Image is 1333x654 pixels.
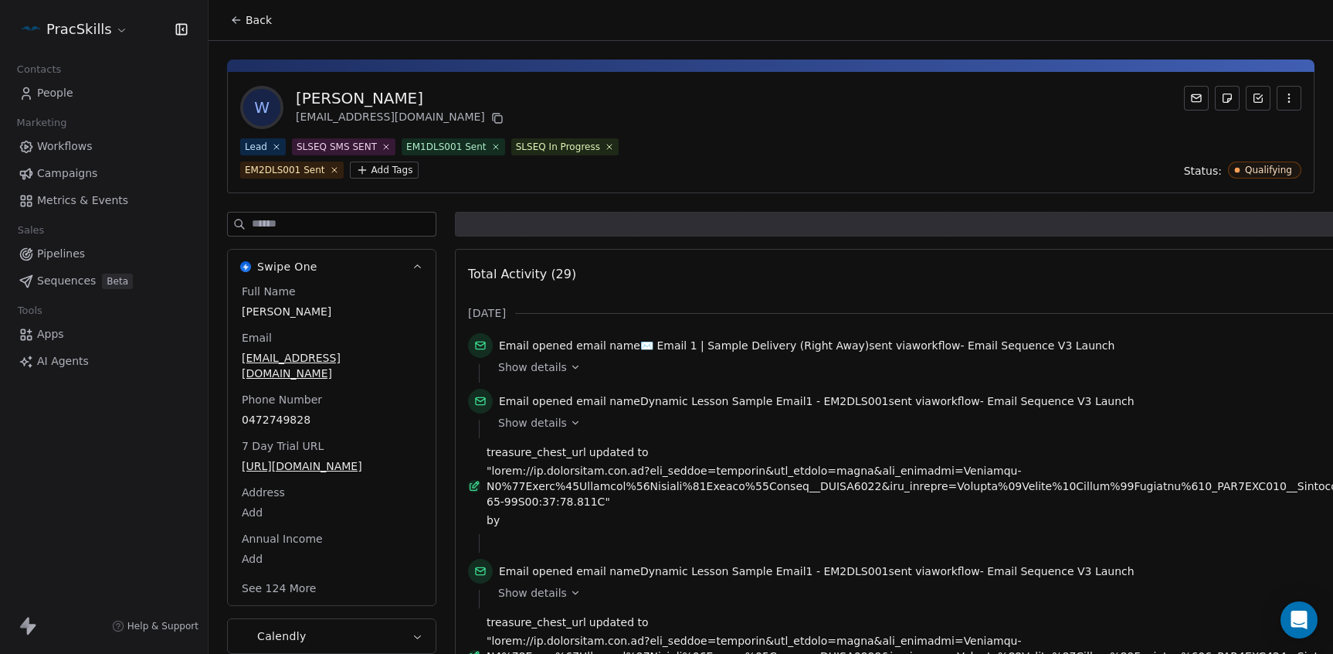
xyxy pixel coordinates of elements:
[1245,165,1292,175] div: Qualifying
[37,326,64,342] span: Apps
[640,565,889,577] span: Dynamic Lesson Sample Email1 - EM2DLS001
[487,513,500,528] span: by
[239,330,275,346] span: Email
[102,274,133,289] span: Beta
[242,412,422,427] span: 0472749828
[499,395,573,407] span: Email opened
[239,485,288,500] span: Address
[245,140,267,154] div: Lead
[296,87,507,109] div: [PERSON_NAME]
[112,620,198,632] a: Help & Support
[242,304,422,319] span: [PERSON_NAME]
[499,339,573,352] span: Email opened
[228,250,436,284] button: Swipe OneSwipe One
[242,350,422,381] span: [EMAIL_ADDRESS][DOMAIN_NAME]
[1280,601,1318,639] div: Open Intercom Messenger
[127,620,198,632] span: Help & Support
[498,359,567,375] span: Show details
[239,438,327,454] span: 7 Day Trial URL
[1184,163,1222,179] span: Status:
[228,619,436,653] button: CalendlyCalendly
[498,585,567,601] span: Show details
[11,219,51,242] span: Sales
[10,58,68,81] span: Contacts
[12,188,195,213] a: Metrics & Events
[46,19,112,39] span: PracSkills
[350,162,419,179] button: Add Tags
[246,12,272,28] span: Back
[640,395,889,407] span: Dynamic Lesson Sample Email1 - EM2DLS001
[239,284,299,299] span: Full Name
[12,134,195,159] a: Workflows
[987,565,1134,577] span: Email Sequence V3 Launch
[245,163,325,177] div: EM2DLS001 Sent
[22,20,40,39] img: PracSkills%20Email%20Display%20Picture.png
[37,165,97,182] span: Campaigns
[37,273,96,289] span: Sequences
[487,615,586,630] span: treasure_chest_url
[589,615,649,630] span: updated to
[11,299,49,322] span: Tools
[257,628,307,644] span: Calendly
[37,353,89,370] span: AI Agents
[37,192,128,209] span: Metrics & Events
[499,564,1135,579] span: email name sent via workflow -
[257,259,317,274] span: Swipe One
[468,305,506,321] span: [DATE]
[12,80,195,106] a: People
[987,395,1134,407] span: Email Sequence V3 Launch
[498,415,567,431] span: Show details
[516,140,600,154] div: SLSEQ In Progress
[968,339,1114,352] span: Email Sequence V3 Launch
[297,140,377,154] div: SLSEQ SMS SENT
[499,393,1135,409] span: email name sent via workflow -
[487,445,586,460] span: treasure_chest_url
[468,267,576,281] span: Total Activity (29)
[240,261,251,272] img: Swipe One
[242,505,422,520] span: Add
[499,565,573,577] span: Email opened
[12,322,195,347] a: Apps
[240,631,251,642] img: Calendly
[37,246,85,262] span: Pipelines
[232,574,325,602] button: See 124 More
[589,445,649,460] span: updated to
[242,458,422,474] span: [URL][DOMAIN_NAME]
[12,161,195,186] a: Campaigns
[12,241,195,267] a: Pipelines
[239,531,326,547] span: Annual Income
[640,339,869,352] span: ✉️ Email 1 | Sample Delivery (Right Away)
[242,551,422,567] span: Add
[19,16,131,43] button: PracSkills
[221,6,281,34] button: Back
[12,349,195,374] a: AI Agents
[37,85,73,101] span: People
[296,109,507,128] div: [EMAIL_ADDRESS][DOMAIN_NAME]
[243,89,280,126] span: W
[499,338,1114,353] span: email name sent via workflow -
[406,140,487,154] div: EM1DLS001 Sent
[10,111,73,135] span: Marketing
[239,392,325,407] span: Phone Number
[37,138,93,155] span: Workflows
[228,284,436,605] div: Swipe OneSwipe One
[12,268,195,294] a: SequencesBeta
